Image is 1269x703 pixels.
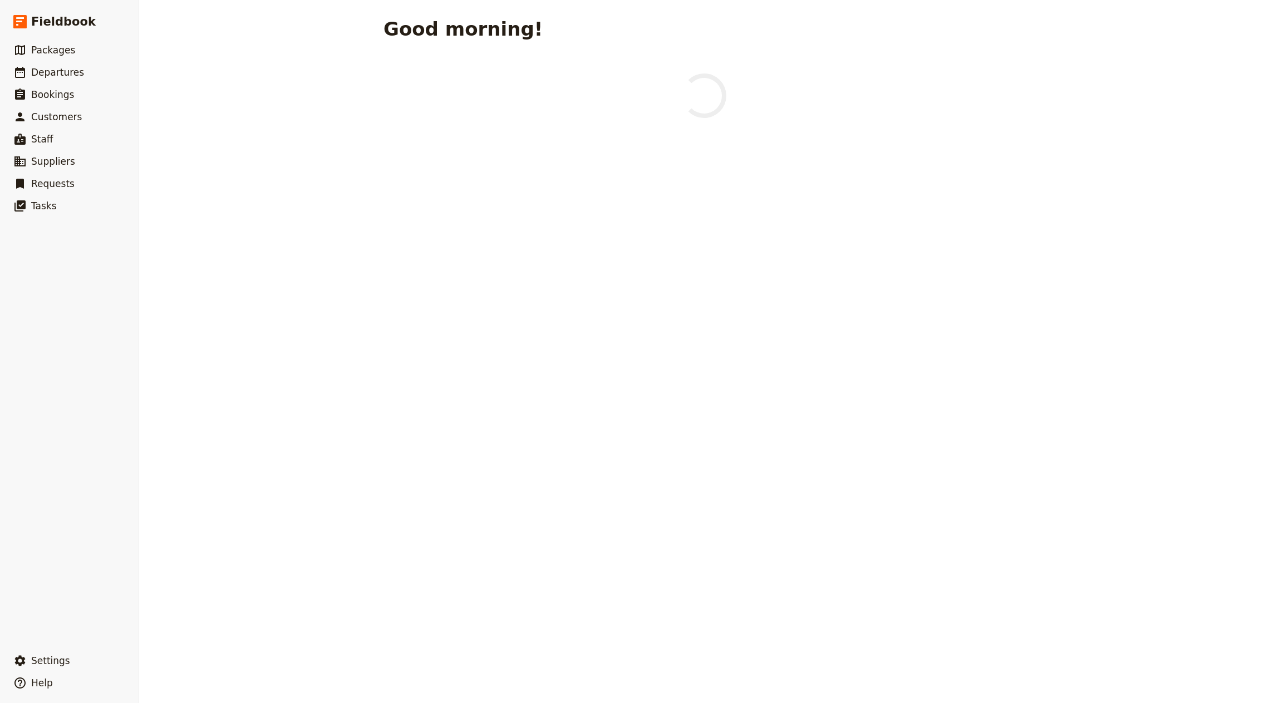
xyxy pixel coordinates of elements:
[31,178,75,189] span: Requests
[31,13,96,30] span: Fieldbook
[31,677,53,689] span: Help
[31,45,75,56] span: Packages
[31,134,53,145] span: Staff
[31,200,57,212] span: Tasks
[31,655,70,666] span: Settings
[31,89,74,100] span: Bookings
[383,18,543,40] h1: Good morning!
[31,111,82,122] span: Customers
[31,67,84,78] span: Departures
[31,156,75,167] span: Suppliers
